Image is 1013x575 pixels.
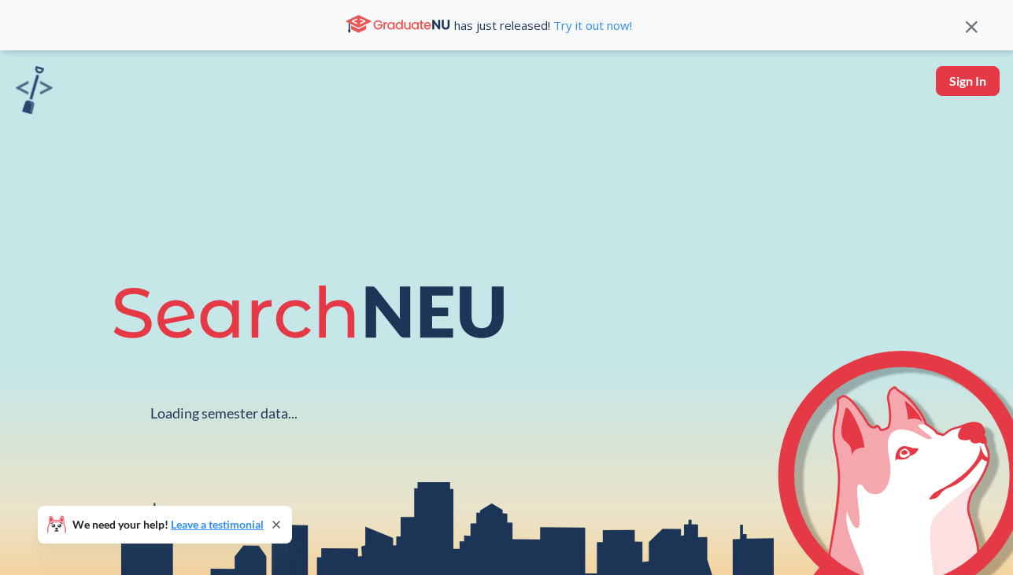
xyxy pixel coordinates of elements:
span: has just released! [454,17,632,34]
a: Try it out now! [550,17,632,33]
span: We need your help! [72,519,264,530]
a: sandbox logo [16,66,53,119]
a: Leave a testimonial [171,518,264,531]
div: Loading semester data... [150,404,298,422]
button: Sign In [936,66,1000,96]
img: sandbox logo [16,66,53,114]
